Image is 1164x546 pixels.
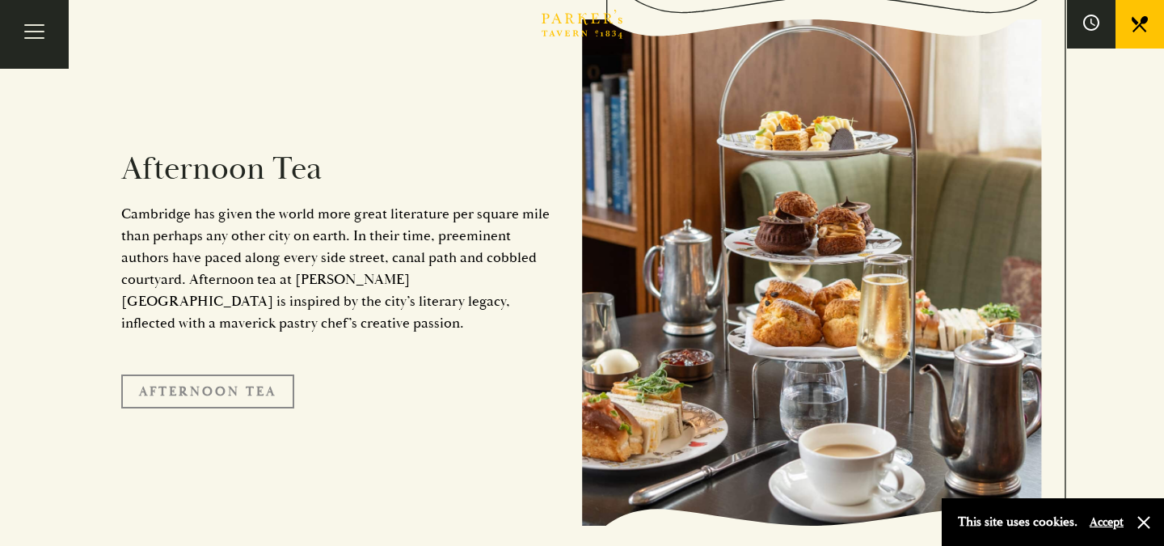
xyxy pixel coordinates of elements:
[958,510,1078,534] p: This site uses cookies.
[1090,514,1124,530] button: Accept
[1136,514,1152,531] button: Close and accept
[121,203,558,334] p: Cambridge has given the world more great literature per square mile than perhaps any other city o...
[121,150,558,188] h2: Afternoon Tea
[121,375,294,408] a: Afternoon Tea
